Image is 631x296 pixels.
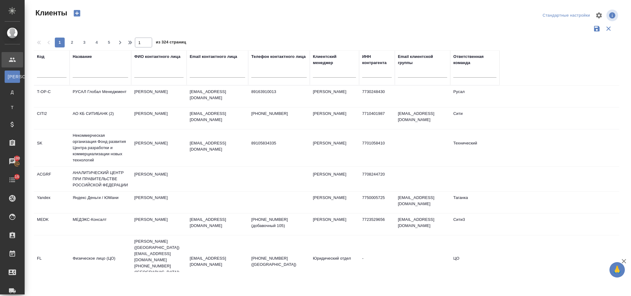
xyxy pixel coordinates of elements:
[34,213,70,235] td: MEDK
[8,74,17,80] span: [PERSON_NAME]
[5,86,20,98] a: Д
[398,54,447,66] div: Email клиентской группы
[5,101,20,114] a: Т
[251,54,306,60] div: Телефон контактного лица
[131,168,187,190] td: [PERSON_NAME]
[310,137,359,159] td: [PERSON_NAME]
[8,104,17,111] span: Т
[359,192,395,213] td: 7750005725
[104,38,114,47] button: 5
[5,71,20,83] a: [PERSON_NAME]
[592,8,606,23] span: Настроить таблицу
[251,217,307,229] p: [PHONE_NUMBER] (добавочный 105)
[541,11,592,20] div: split button
[612,263,622,276] span: 🙏
[190,255,245,268] p: [EMAIL_ADDRESS][DOMAIN_NAME]
[310,213,359,235] td: [PERSON_NAME]
[395,107,450,129] td: [EMAIL_ADDRESS][DOMAIN_NAME]
[606,10,619,21] span: Посмотреть информацию
[190,217,245,229] p: [EMAIL_ADDRESS][DOMAIN_NAME]
[10,155,24,161] span: 100
[131,107,187,129] td: [PERSON_NAME]
[131,235,187,291] td: [PERSON_NAME] ([GEOGRAPHIC_DATA]) [EMAIL_ADDRESS][DOMAIN_NAME] [PHONE_NUMBER] ([GEOGRAPHIC_DATA])...
[34,86,70,107] td: T-OP-C
[131,137,187,159] td: [PERSON_NAME]
[67,38,77,47] button: 2
[134,54,180,60] div: ФИО контактного лица
[37,54,44,60] div: Код
[34,107,70,129] td: CITI2
[70,8,84,18] button: Создать
[310,252,359,274] td: Юридический отдел
[11,174,23,180] span: 15
[359,168,395,190] td: 7708244720
[70,129,131,166] td: Некоммерческая организация Фонд развития Центра разработки и коммерциализации новых технологий
[70,213,131,235] td: МЕДЭКС-Консалт
[34,8,67,18] span: Клиенты
[359,107,395,129] td: 7710401987
[2,154,23,169] a: 100
[450,192,500,213] td: Таганка
[92,38,102,47] button: 4
[92,39,102,46] span: 4
[310,168,359,190] td: [PERSON_NAME]
[190,89,245,101] p: [EMAIL_ADDRESS][DOMAIN_NAME]
[603,23,614,34] button: Сбросить фильтры
[34,137,70,159] td: SK
[34,252,70,274] td: FL
[79,38,89,47] button: 3
[310,107,359,129] td: [PERSON_NAME]
[359,86,395,107] td: 7730248430
[67,39,77,46] span: 2
[2,172,23,188] a: 15
[450,107,500,129] td: Сити
[591,23,603,34] button: Сохранить фильтры
[131,192,187,213] td: [PERSON_NAME]
[362,54,392,66] div: ИНН контрагента
[8,89,17,95] span: Д
[359,137,395,159] td: 7701058410
[104,39,114,46] span: 5
[359,213,395,235] td: 7723529656
[73,54,92,60] div: Название
[190,140,245,152] p: [EMAIL_ADDRESS][DOMAIN_NAME]
[359,252,395,274] td: -
[251,89,307,95] p: 89163910013
[70,167,131,191] td: АНАЛИТИЧЕСКИЙ ЦЕНТР ПРИ ПРАВИТЕЛЬСТВЕ РОССИЙСКОЙ ФЕДЕРАЦИИ
[450,252,500,274] td: ЦО
[156,39,186,47] span: из 324 страниц
[251,140,307,146] p: 89105834335
[34,168,70,190] td: ACGRF
[310,192,359,213] td: [PERSON_NAME]
[313,54,356,66] div: Клиентский менеджер
[450,213,500,235] td: Сити3
[190,54,237,60] div: Email контактного лица
[251,255,307,268] p: [PHONE_NUMBER] ([GEOGRAPHIC_DATA])
[395,213,450,235] td: [EMAIL_ADDRESS][DOMAIN_NAME]
[450,137,500,159] td: Технический
[131,86,187,107] td: [PERSON_NAME]
[70,252,131,274] td: Физическое лицо (ЦО)
[190,111,245,123] p: [EMAIL_ADDRESS][DOMAIN_NAME]
[70,107,131,129] td: АО КБ СИТИБАНК (2)
[34,192,70,213] td: Yandex
[70,86,131,107] td: РУСАЛ Глобал Менеджмент
[79,39,89,46] span: 3
[70,192,131,213] td: Яндекс Деньги / ЮМани
[310,86,359,107] td: [PERSON_NAME]
[453,54,496,66] div: Ответственная команда
[251,111,307,117] p: [PHONE_NUMBER]
[395,192,450,213] td: [EMAIL_ADDRESS][DOMAIN_NAME]
[450,86,500,107] td: Русал
[131,213,187,235] td: [PERSON_NAME]
[609,262,625,278] button: 🙏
